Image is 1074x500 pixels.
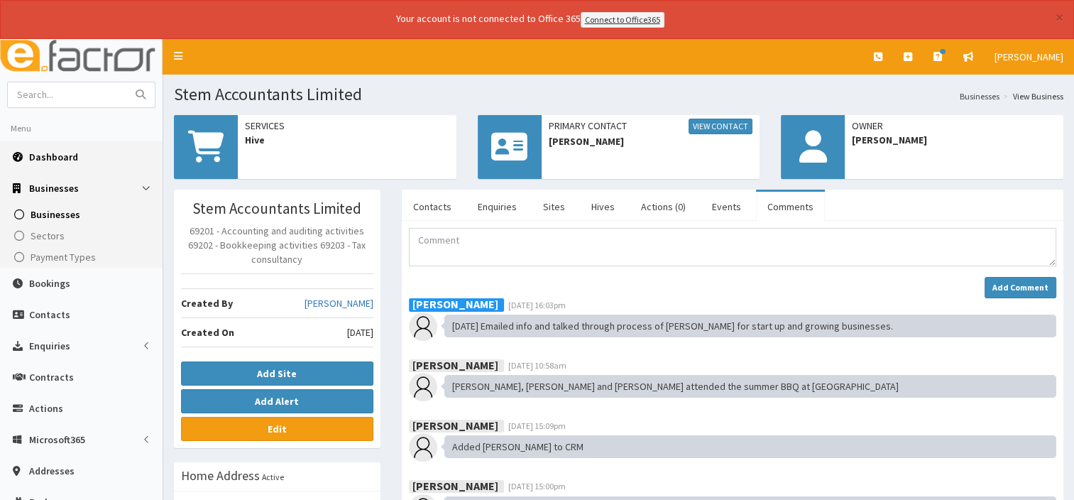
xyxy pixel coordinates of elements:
[347,325,373,339] span: [DATE]
[508,481,566,491] span: [DATE] 15:00pm
[31,208,80,221] span: Businesses
[174,85,1063,104] h1: Stem Accountants Limited
[181,389,373,413] button: Add Alert
[508,300,566,310] span: [DATE] 16:03pm
[181,326,234,339] b: Created On
[689,119,752,134] a: View Contact
[549,119,753,134] span: Primary Contact
[852,119,1056,133] span: Owner
[412,357,498,371] b: [PERSON_NAME]
[4,246,163,268] a: Payment Types
[532,192,576,222] a: Sites
[960,90,999,102] a: Businesses
[181,417,373,441] a: Edit
[268,423,287,435] b: Edit
[999,90,1063,102] li: View Business
[29,151,78,163] span: Dashboard
[262,472,284,482] small: Active
[29,308,70,321] span: Contacts
[985,277,1056,298] button: Add Comment
[4,204,163,225] a: Businesses
[29,402,63,415] span: Actions
[8,82,127,107] input: Search...
[31,251,96,263] span: Payment Types
[466,192,528,222] a: Enquiries
[29,433,85,446] span: Microsoft365
[181,224,373,266] p: 69201 - Accounting and auditing activities 69202 - Bookkeeping activities 69203 - Tax consultancy
[29,277,70,290] span: Bookings
[181,469,260,482] h3: Home Address
[1056,10,1063,25] button: ×
[444,315,1056,337] div: [DATE] Emailed info and talked through process of [PERSON_NAME] for start up and growing businesses.
[992,282,1048,293] strong: Add Comment
[984,39,1074,75] a: [PERSON_NAME]
[701,192,752,222] a: Events
[549,134,753,148] span: [PERSON_NAME]
[444,435,1056,458] div: Added [PERSON_NAME] to CRM
[412,478,498,492] b: [PERSON_NAME]
[245,119,449,133] span: Services
[402,192,463,222] a: Contacts
[31,229,65,242] span: Sectors
[756,192,825,222] a: Comments
[255,395,299,408] b: Add Alert
[29,182,79,195] span: Businesses
[412,418,498,432] b: [PERSON_NAME]
[305,296,373,310] a: [PERSON_NAME]
[508,420,566,431] span: [DATE] 15:09pm
[4,225,163,246] a: Sectors
[852,133,1056,147] span: [PERSON_NAME]
[409,228,1056,266] textarea: Comment
[29,339,70,352] span: Enquiries
[29,464,75,477] span: Addresses
[245,133,449,147] span: Hive
[181,297,233,310] b: Created By
[412,297,498,311] b: [PERSON_NAME]
[630,192,697,222] a: Actions (0)
[181,200,373,217] h3: Stem Accountants Limited
[580,192,626,222] a: Hives
[29,371,74,384] span: Contracts
[994,50,1063,63] span: [PERSON_NAME]
[444,375,1056,398] div: [PERSON_NAME], [PERSON_NAME] and [PERSON_NAME] attended the summer BBQ at [GEOGRAPHIC_DATA]
[581,12,664,28] a: Connect to Office365
[508,360,566,371] span: [DATE] 10:58am
[115,11,946,28] div: Your account is not connected to Office 365
[257,367,297,380] b: Add Site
